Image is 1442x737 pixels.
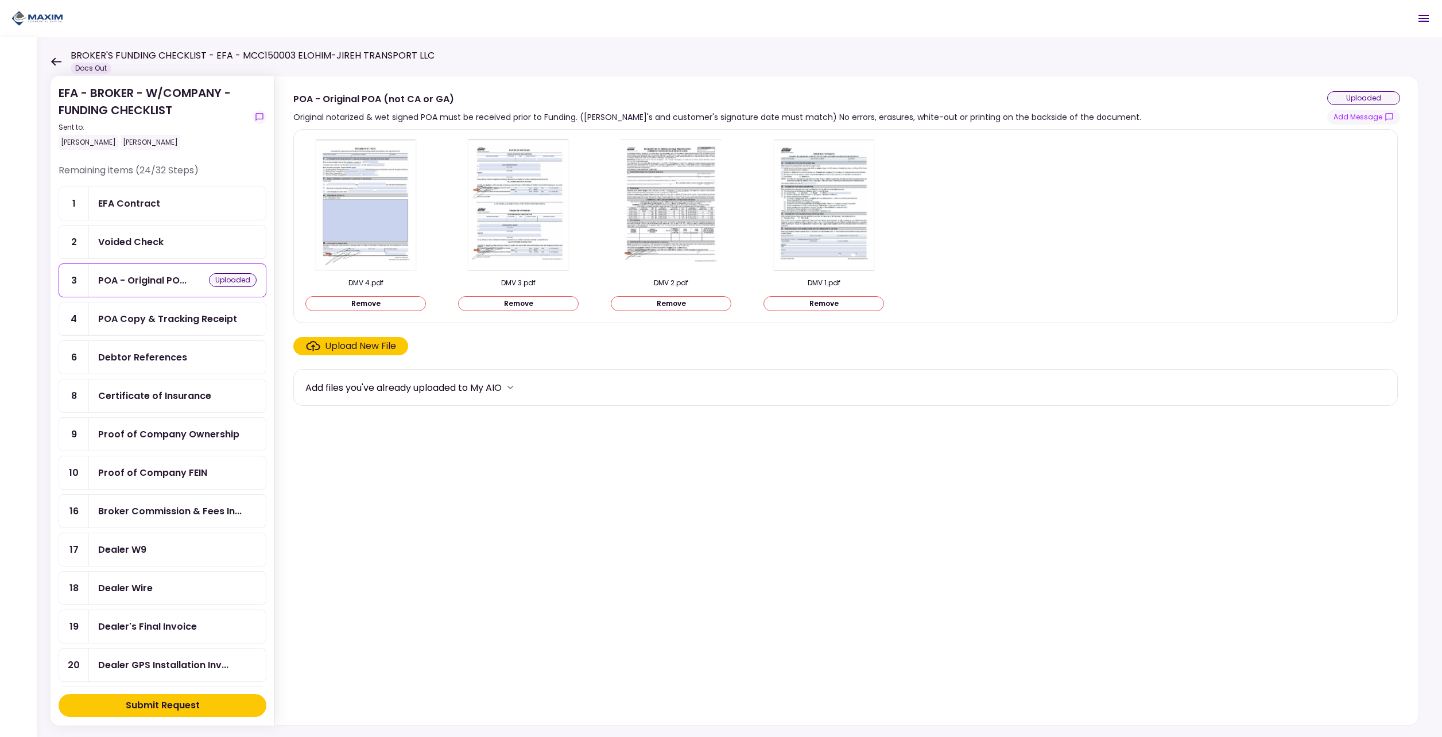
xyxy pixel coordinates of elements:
div: EFA Contract [98,196,160,211]
button: Open menu [1410,5,1437,32]
a: 1EFA Contract [59,187,266,220]
button: show-messages [253,110,266,124]
div: 18 [59,572,89,604]
div: DMV 4.pdf [305,278,426,288]
a: 8Certificate of Insurance [59,379,266,413]
div: 1 [59,187,89,220]
div: Voided Check [98,235,164,249]
div: Upload New File [325,339,396,353]
div: 16 [59,495,89,527]
div: Dealer Wire [98,581,153,595]
div: Remaining items (24/32 Steps) [59,164,266,187]
div: 19 [59,610,89,643]
button: show-messages [1327,110,1400,125]
a: 18Dealer Wire [59,571,266,605]
div: Certificate of Insurance [98,389,211,403]
div: Docs Out [71,63,111,74]
div: 6 [59,341,89,374]
div: 17 [59,533,89,566]
div: POA Copy & Tracking Receipt [98,312,237,326]
div: 3 [59,264,89,297]
div: POA - Original POA (not CA or GA) [293,92,1141,106]
div: [PERSON_NAME] [59,135,118,150]
div: Dealer GPS Installation Invoice [98,658,228,672]
div: Dealer's Final Invoice [98,619,197,634]
a: 19Dealer's Final Invoice [59,610,266,643]
div: Debtor References [98,350,187,364]
a: 9Proof of Company Ownership [59,417,266,451]
div: DMV 2.pdf [611,278,731,288]
div: POA - Original POA (not CA or GA)Original notarized & wet signed POA must be received prior to Fu... [274,76,1419,726]
a: 10Proof of Company FEIN [59,456,266,490]
div: Submit Request [126,699,200,712]
div: DMV 3.pdf [458,278,579,288]
div: uploaded [209,273,257,287]
button: Remove [763,296,884,311]
div: 4 [59,302,89,335]
a: 20Dealer GPS Installation Invoice [59,648,266,682]
span: Click here to upload the required document [293,337,408,355]
button: Remove [458,296,579,311]
img: Partner icon [11,10,63,27]
div: DMV 1.pdf [763,278,884,288]
a: 6Debtor References [59,340,266,374]
div: Proof of Company FEIN [98,466,207,480]
div: 20 [59,649,89,681]
a: 3POA - Original POA (not CA or GA)uploaded [59,263,266,297]
div: Add files you've already uploaded to My AIO [305,381,502,395]
div: 8 [59,379,89,412]
a: 17Dealer W9 [59,533,266,567]
div: [PERSON_NAME] [121,135,180,150]
div: Dealer W9 [98,542,146,557]
div: uploaded [1327,91,1400,105]
a: 21Proof of Down Payment 1 [59,686,266,720]
button: Remove [305,296,426,311]
div: EFA - BROKER - W/COMPANY - FUNDING CHECKLIST [59,84,248,150]
h1: BROKER'S FUNDING CHECKLIST - EFA - MCC150003 ELOHIM-JIREH TRANSPORT LLC [71,49,435,63]
div: Broker Commission & Fees Invoice [98,504,242,518]
div: 10 [59,456,89,489]
a: 16Broker Commission & Fees Invoice [59,494,266,528]
a: 2Voided Check [59,225,266,259]
div: Sent to: [59,122,248,133]
button: more [502,379,519,396]
button: Submit Request [59,694,266,717]
div: 2 [59,226,89,258]
button: Remove [611,296,731,311]
div: 9 [59,418,89,451]
div: POA - Original POA (not CA or GA) [98,273,187,288]
div: Proof of Company Ownership [98,427,239,441]
div: Original notarized & wet signed POA must be received prior to Funding. ([PERSON_NAME]'s and custo... [293,110,1141,124]
a: 4POA Copy & Tracking Receipt [59,302,266,336]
